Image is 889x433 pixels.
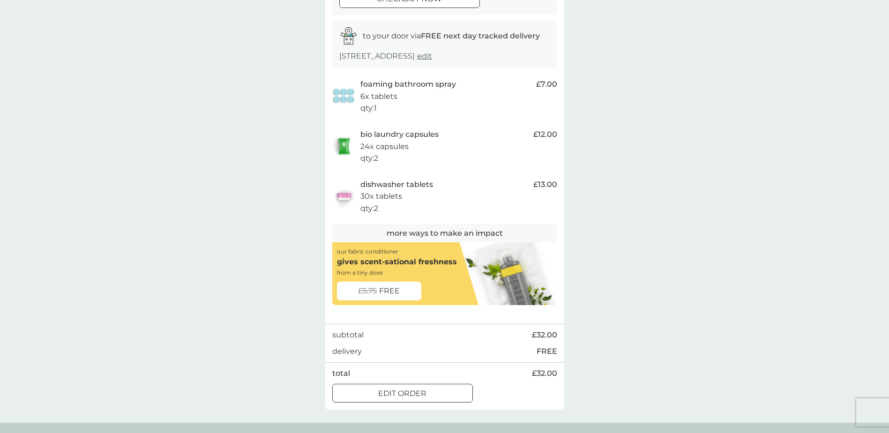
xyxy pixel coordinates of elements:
span: £7.00 [536,78,557,90]
p: qty : 2 [360,202,378,215]
button: edit order [332,384,473,403]
p: total [332,367,350,380]
p: foaming bathroom spray [360,78,456,90]
p: dishwasher tablets [360,179,433,191]
a: edit [417,52,432,60]
p: our fabric conditioner [337,247,398,256]
p: qty : 2 [360,152,378,164]
span: £12.00 [533,128,557,141]
p: FREE [537,345,557,358]
strong: FREE next day tracked delivery [421,31,540,40]
p: 30x tablets [360,190,402,202]
p: delivery [332,345,362,358]
p: subtotal [332,329,364,341]
span: £13.00 [533,179,557,191]
span: £5.75 [358,285,377,297]
p: bio laundry capsules [360,128,439,141]
span: to your door via [363,31,540,40]
span: £32.00 [532,367,557,380]
p: more ways to make an impact [387,227,503,239]
p: 24x capsules [360,141,409,153]
p: 6x tablets [360,90,397,103]
span: £32.00 [532,329,557,341]
p: gives scent-sational freshness [337,256,457,268]
p: from a tiny dose [337,268,383,277]
p: edit order [378,388,426,400]
span: FREE [379,285,400,297]
p: [STREET_ADDRESS] [339,50,432,62]
p: qty : 1 [360,102,377,114]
